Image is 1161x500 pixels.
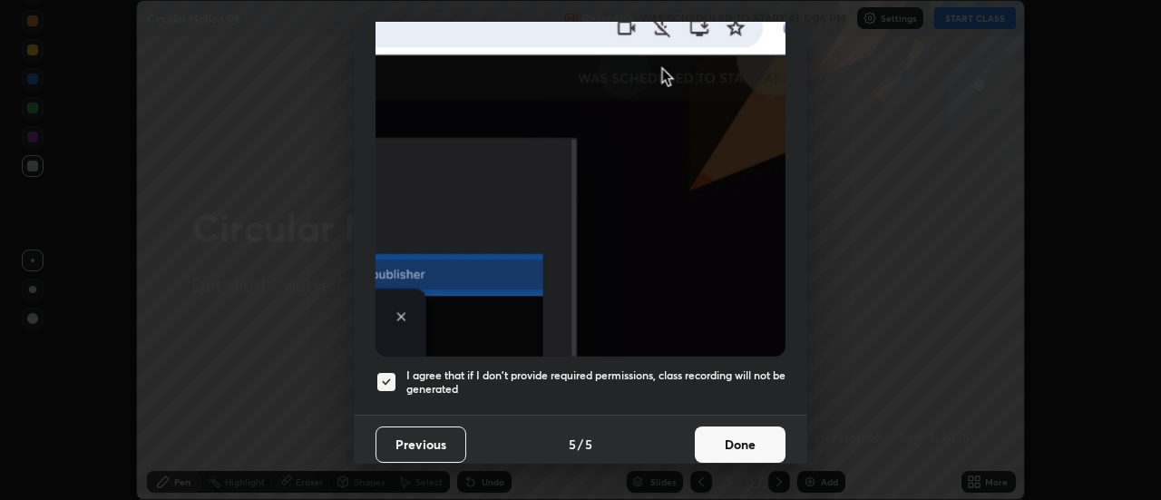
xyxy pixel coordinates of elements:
[376,426,466,463] button: Previous
[569,435,576,454] h4: 5
[406,368,785,397] h5: I agree that if I don't provide required permissions, class recording will not be generated
[695,426,785,463] button: Done
[585,435,592,454] h4: 5
[578,435,583,454] h4: /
